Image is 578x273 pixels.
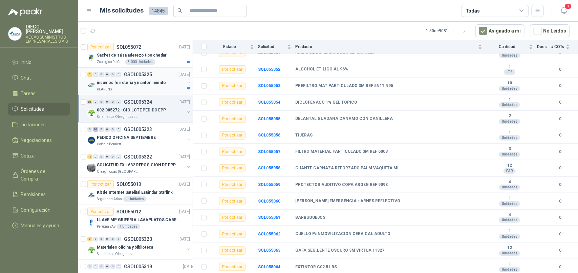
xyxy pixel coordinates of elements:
[117,224,140,229] div: 1 Unidades
[87,98,191,120] a: 25 0 0 0 0 0 GSOL005324[DATE] Company Logo002-005272 - CIO LOTE PEDIDO EPPSalamanca Oleaginosas SAS
[26,24,70,34] p: DIEGO [PERSON_NAME]
[178,154,190,160] p: [DATE]
[124,100,152,104] p: GSOL005324
[87,125,191,147] a: 0 10 0 0 0 0 GSOL005323[DATE] Company LogoPEDIDO OFICINA SEPTIEMBREColegio Bennett
[8,27,21,40] img: Company Logo
[551,149,570,155] b: 0
[551,132,570,139] b: 0
[219,197,245,205] div: Por cotizar
[105,264,110,269] div: 0
[21,222,60,229] span: Manuales y ayuda
[110,72,115,77] div: 0
[551,40,578,54] th: # COTs
[99,237,104,241] div: 0
[21,74,31,82] span: Chat
[295,133,313,138] b: TIJERAS
[87,154,92,159] div: 13
[258,40,295,54] th: Solicitud
[219,214,245,222] div: Por cotizar
[499,102,520,108] div: Unidades
[486,229,533,234] b: 1
[21,191,46,198] span: Remisiones
[116,72,121,77] div: 0
[116,182,141,187] p: SOL055013
[258,265,280,269] a: SOL055064
[97,134,156,141] p: PEDIDO OFICINA SEPTIEMBRE
[124,264,152,269] p: GSOL005319
[87,136,95,144] img: Company Logo
[486,81,533,86] b: 10
[99,72,104,77] div: 0
[78,205,193,232] a: Por cotizarSOL055012[DATE] Company LogoLLAVE MP GRIFERIA LAVAPLATOS CABEZA EXTRAIBLEPerugia SAS1 ...
[87,208,114,216] div: Por cotizar
[97,196,122,202] p: Seguridad Atlas
[295,100,357,105] b: DICLOFENACO 1% GEL TOPICO
[258,248,280,253] b: SOL055063
[97,217,181,223] p: LLAVE MP GRIFERIA LAVAPLATOS CABEZA EXTRAIBLE
[295,44,477,49] span: Producto
[258,67,280,72] a: SOL055052
[116,264,121,269] div: 0
[295,40,486,54] th: Producto
[486,130,533,135] b: 1
[499,119,520,124] div: Unidades
[558,5,570,17] button: 1
[99,264,104,269] div: 0
[93,237,98,241] div: 0
[426,25,470,36] div: 1 - 50 de 9081
[105,237,110,241] div: 0
[504,69,515,75] div: LTS
[21,168,63,183] span: Órdenes de Compra
[499,152,520,157] div: Unidades
[258,133,280,138] a: SOL055056
[258,232,280,236] b: SOL055062
[124,237,152,241] p: GSOL005320
[219,98,245,106] div: Por cotizar
[93,127,98,132] div: 10
[466,7,480,15] div: Todas
[178,236,190,243] p: [DATE]
[87,127,92,132] div: 0
[8,188,70,201] a: Remisiones
[211,40,258,54] th: Estado
[110,264,115,269] div: 0
[258,166,280,170] a: SOL055058
[105,72,110,77] div: 0
[87,218,95,227] img: Company Logo
[87,81,95,89] img: Company Logo
[178,99,190,105] p: [DATE]
[486,212,533,218] b: 4
[295,248,384,253] b: GAFA SEG.LENTE OSCURO 3M VIRTUA 11327
[8,8,43,16] img: Logo peakr
[99,127,104,132] div: 0
[8,71,70,84] a: Chat
[78,40,193,68] a: Por cotizarSOL055072[DATE] Company LogoSachet de salsa aderezo tipo chedarZoologico De Cali3.000 ...
[21,152,37,160] span: Cotizar
[219,82,245,90] div: Por cotizar
[486,44,528,49] span: Cantidad
[93,154,98,159] div: 0
[93,100,98,104] div: 0
[110,127,115,132] div: 0
[295,215,325,220] b: BARBUQUEJOS
[8,56,70,69] a: Inicio
[87,164,95,172] img: Company Logo
[486,163,533,168] b: 12
[486,196,533,201] b: 1
[295,149,388,154] b: FILTRO MATERIAL PARTICULADO 3M REF 6003
[21,59,32,66] span: Inicio
[26,35,70,43] p: VEGAS SUMINISTROS EMPRESARIALES S A S
[97,52,167,59] p: Sachet de salsa aderezo tipo chedar
[97,142,121,147] p: Colegio Bennett
[97,244,153,251] p: Materiales oficina y biblioteca
[486,40,537,54] th: Cantidad
[8,149,70,162] a: Cotizar
[97,169,140,174] p: Oleaginosas [GEOGRAPHIC_DATA][PERSON_NAME]
[87,70,191,92] a: 7 0 0 0 0 0 GSOL005325[DATE] Company Logoinsumos ferreteria y mantenimientoKLARENS
[116,45,141,49] p: SOL055072
[258,44,286,49] span: Solicitud
[537,40,551,54] th: Docs
[87,100,92,104] div: 25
